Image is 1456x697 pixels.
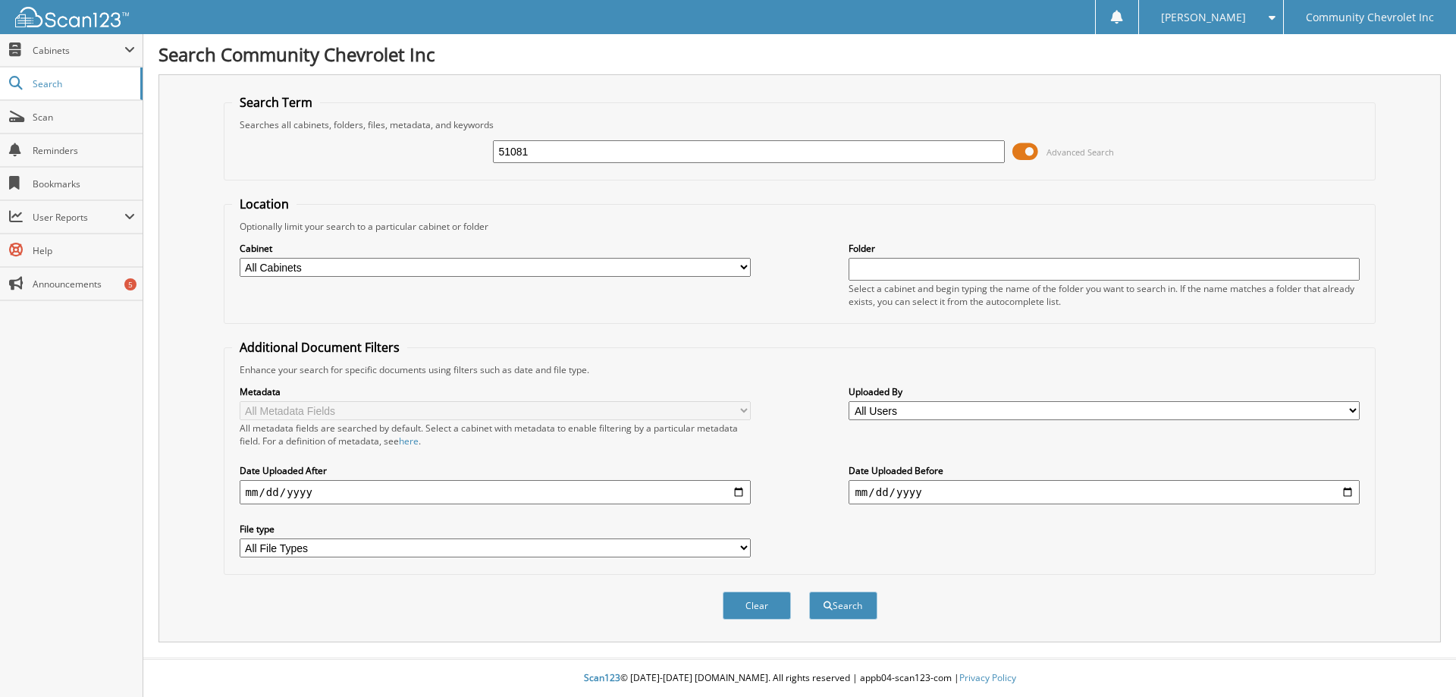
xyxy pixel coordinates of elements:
span: Help [33,244,135,257]
span: Advanced Search [1046,146,1114,158]
a: here [399,435,419,447]
span: Cabinets [33,44,124,57]
label: Metadata [240,385,751,398]
span: Scan123 [584,671,620,684]
span: Bookmarks [33,177,135,190]
span: Community Chevrolet Inc [1306,13,1434,22]
div: 5 [124,278,136,290]
label: Cabinet [240,242,751,255]
span: User Reports [33,211,124,224]
a: Privacy Policy [959,671,1016,684]
label: Date Uploaded Before [849,464,1360,477]
span: Scan [33,111,135,124]
legend: Search Term [232,94,320,111]
span: Search [33,77,133,90]
input: start [240,480,751,504]
span: Reminders [33,144,135,157]
label: Folder [849,242,1360,255]
legend: Additional Document Filters [232,339,407,356]
div: Select a cabinet and begin typing the name of the folder you want to search in. If the name match... [849,282,1360,308]
img: scan123-logo-white.svg [15,7,129,27]
h1: Search Community Chevrolet Inc [158,42,1441,67]
span: [PERSON_NAME] [1161,13,1246,22]
button: Clear [723,592,791,620]
div: Enhance your search for specific documents using filters such as date and file type. [232,363,1368,376]
div: Optionally limit your search to a particular cabinet or folder [232,220,1368,233]
div: All metadata fields are searched by default. Select a cabinet with metadata to enable filtering b... [240,422,751,447]
legend: Location [232,196,297,212]
button: Search [809,592,877,620]
div: © [DATE]-[DATE] [DOMAIN_NAME]. All rights reserved | appb04-scan123-com | [143,660,1456,697]
span: Announcements [33,278,135,290]
label: File type [240,523,751,535]
div: Searches all cabinets, folders, files, metadata, and keywords [232,118,1368,131]
label: Date Uploaded After [240,464,751,477]
label: Uploaded By [849,385,1360,398]
input: end [849,480,1360,504]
